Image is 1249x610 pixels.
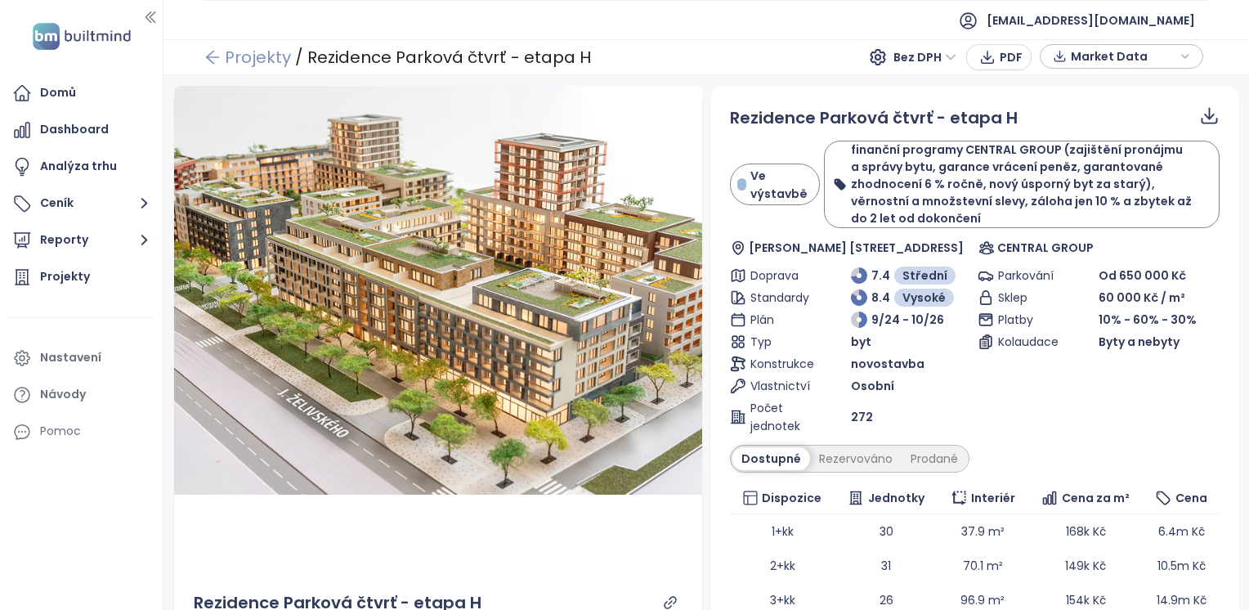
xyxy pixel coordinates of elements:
a: Projekty [8,261,154,294]
span: Počet jednotek [750,399,811,435]
a: Nastavení [8,342,154,375]
span: 6.4m Kč [1158,523,1205,540]
span: byt [851,333,871,351]
span: 14.9m Kč [1157,592,1206,608]
td: 37.9 m² [938,514,1027,549]
span: 272 [851,408,873,426]
span: Vysoké [902,289,946,307]
span: Od 650 000 Kč [1099,267,1186,284]
span: 8.4 [871,289,890,307]
span: Interiér [971,489,1015,507]
span: 9/24 - 10/26 [871,311,944,329]
a: link [663,595,678,610]
a: arrow-left Projekty [204,43,291,72]
span: Standardy [750,289,811,307]
button: Ceník [8,187,154,220]
span: 10% - 60% - 30% [1099,312,1197,328]
td: 2+kk [730,549,835,583]
span: Konstrukce [750,355,811,373]
span: Jednotky [868,489,924,507]
span: Ve výstavbě [750,167,810,203]
span: Market Data [1071,44,1176,69]
span: Doprava [750,267,811,285]
span: 60 000 Kč / m² [1099,289,1185,307]
span: 154k Kč [1066,592,1106,608]
a: Dashboard [8,114,154,146]
button: Reporty [8,224,154,257]
span: Typ [750,333,811,351]
span: Rezidence Parková čtvrť - etapa H [730,106,1018,129]
div: Projekty [40,267,90,287]
a: Analýza trhu [8,150,154,183]
span: Sklep [998,289,1059,307]
span: Kolaudace [998,333,1059,351]
span: Platby [998,311,1059,329]
span: 10.5m Kč [1157,558,1206,574]
div: Dashboard [40,119,109,140]
a: Návody [8,379,154,411]
span: Cena za m² [1062,489,1130,507]
span: Parkování [998,267,1059,285]
td: 31 [835,549,938,583]
span: Osobní [851,377,894,395]
div: / [295,43,303,72]
div: Pomoc [8,415,154,448]
div: Nastavení [40,348,101,368]
div: Prodané [902,447,967,470]
div: Domů [40,83,76,103]
div: Rezidence Parková čtvrť - etapa H [307,43,591,72]
div: Pomoc [40,421,81,442]
td: 70.1 m² [938,549,1027,583]
div: Dostupné [732,447,810,470]
span: novostavba [851,355,924,373]
img: logo [28,20,136,53]
td: 30 [835,514,938,549]
span: CENTRAL GROUP [997,239,1094,257]
div: Rezervováno [810,447,902,470]
span: Byty a nebyty [1099,333,1180,351]
span: Střední [902,267,947,285]
b: finanční programy CENTRAL GROUP (zajištění pronájmu a správy bytu, garance vrácení peněz, garanto... [851,141,1192,227]
span: arrow-left [204,49,221,65]
span: 149k Kč [1065,558,1106,574]
span: 168k Kč [1066,523,1106,540]
span: [EMAIL_ADDRESS][DOMAIN_NAME] [987,1,1195,40]
div: Analýza trhu [40,156,117,177]
span: Bez DPH [893,45,956,70]
span: Vlastnictví [750,377,811,395]
span: Cena [1175,489,1207,507]
button: PDF [966,44,1032,70]
div: Návody [40,384,86,405]
span: [PERSON_NAME] [STREET_ADDRESS] [749,239,964,257]
span: PDF [1000,48,1023,66]
span: Plán [750,311,811,329]
a: Domů [8,77,154,110]
td: 1+kk [730,514,835,549]
span: 7.4 [871,267,890,285]
span: Dispozice [762,489,821,507]
div: button [1049,44,1194,69]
